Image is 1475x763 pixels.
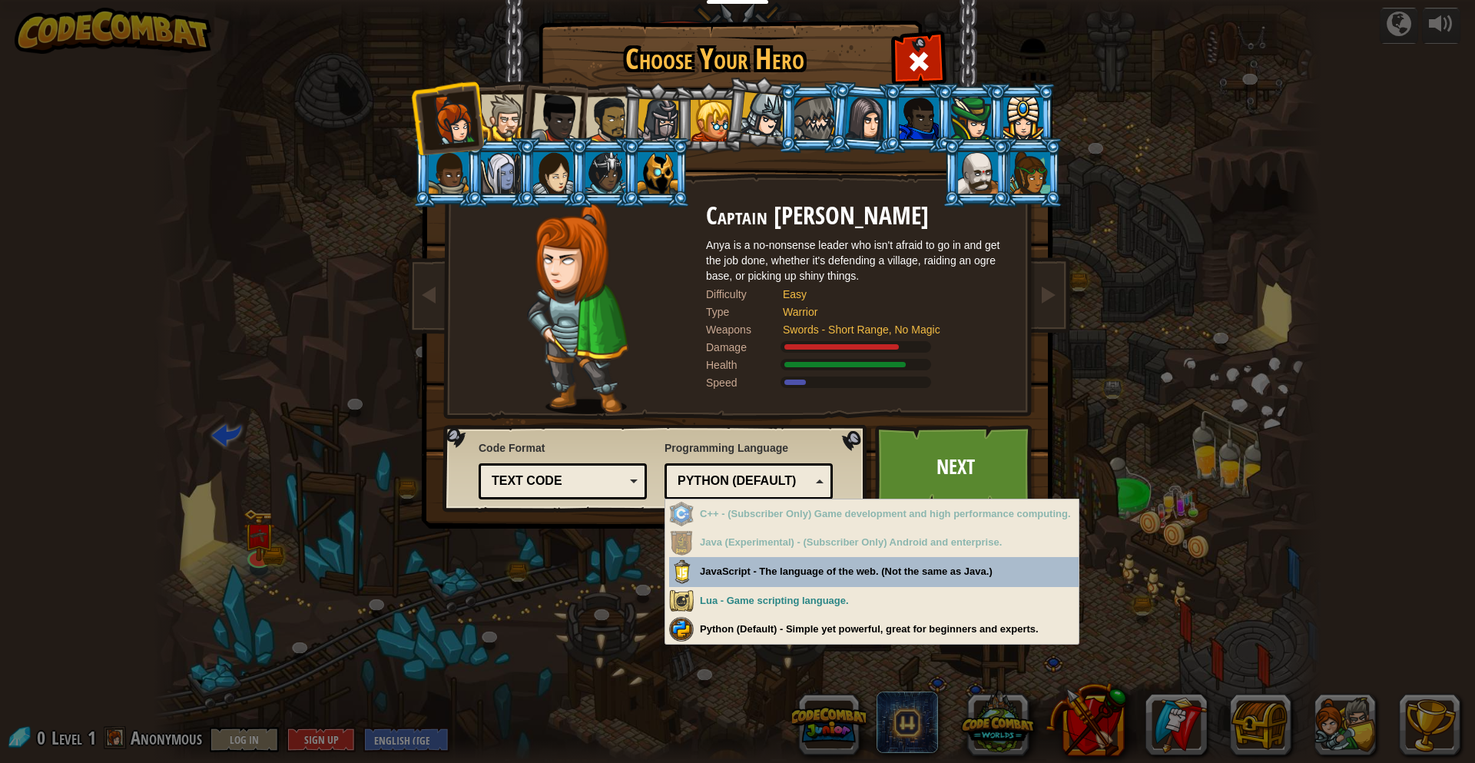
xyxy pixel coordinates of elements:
[994,138,1063,207] li: Zana Woodheart
[783,304,998,320] div: Warrior
[875,425,1036,509] a: Next
[706,237,1013,284] div: Anya is a no-nonsense leader who isn't afraid to go in and get the job done, whether it's defendi...
[465,138,534,207] li: Nalfar Cryptor
[669,499,1079,529] div: Subscriber Only
[669,528,1079,558] div: Subscriber Only
[465,81,534,151] li: Sir Tharin Thunderfist
[620,81,693,155] li: Amara Arrowhead
[409,80,485,155] li: Captain Anya Weston
[413,138,482,207] li: Arryn Stonewall
[706,340,1013,355] div: Deals 120% of listed Warrior weapon damage.
[674,83,743,153] li: Miss Hushbaum
[665,440,833,456] span: Programming Language
[669,615,1079,645] div: Python (Default) - Simple yet powerful, great for beginners and experts.
[527,203,628,414] img: captain-pose.png
[883,83,952,153] li: Gordon the Stalwart
[492,473,625,490] div: Text code
[722,74,798,151] li: Hattori Hanzō
[706,375,1013,390] div: Moves at 6 meters per second.
[442,425,871,513] img: language-selector-background.png
[783,322,998,337] div: Swords - Short Range, No Magic
[479,440,647,456] span: Code Format
[542,43,887,75] h1: Choose Your Hero
[706,304,783,320] div: Type
[669,557,1079,587] div: JavaScript - The language of the web. (Not the same as Java.)
[778,83,847,153] li: Senick Steelclaw
[568,82,639,154] li: Alejandro the Duelist
[621,138,691,207] li: Ritic the Cold
[706,340,783,355] div: Damage
[517,138,586,207] li: Illia Shieldsmith
[987,83,1056,153] li: Pender Spellbane
[706,287,783,302] div: Difficulty
[678,473,810,490] div: Python (Default)
[828,81,902,155] li: Omarn Brewstone
[706,375,783,390] div: Speed
[706,203,1013,230] h2: Captain [PERSON_NAME]
[935,83,1004,153] li: Naria of the Leaf
[669,586,1079,616] div: Lua - Game scripting language.
[706,357,1013,373] div: Gains 140% of listed Warrior armor health.
[514,78,589,153] li: Lady Ida Justheart
[942,138,1011,207] li: Okar Stompfoot
[569,138,638,207] li: Usara Master Wizard
[706,322,783,337] div: Weapons
[783,287,998,302] div: Easy
[706,357,783,373] div: Health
